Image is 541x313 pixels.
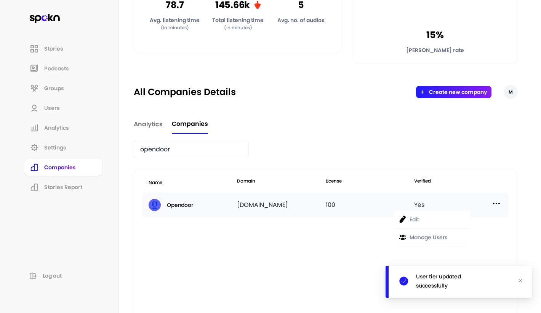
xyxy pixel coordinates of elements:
[44,144,66,151] span: Settings
[44,124,69,132] span: Analytics
[410,215,419,224] p: Edit
[414,178,503,187] span: Verified
[161,24,189,31] p: (in minutes)
[167,202,193,208] h2: Opendoor
[149,179,162,186] span: Name
[414,199,503,211] div: Yes
[24,79,103,97] a: Groups
[134,120,163,129] span: Analytics
[208,16,269,24] p: Total listening time
[44,183,82,191] span: Stories Report
[144,16,205,24] p: Avg. listening time
[405,46,466,54] p: [PERSON_NAME] rate
[44,45,63,52] span: Stories
[429,89,487,95] button: Create new company
[44,84,64,92] span: Groups
[504,85,517,99] button: M
[270,16,331,24] p: Avg. no. of audios
[518,278,523,283] span: close
[237,178,325,187] span: Domain
[416,273,461,289] p: User tier updated successfully
[44,104,60,112] span: Users
[426,28,443,42] p: 15%
[24,119,103,137] a: Analytics
[237,199,325,211] div: [DOMAIN_NAME]
[134,115,163,134] a: Analytics
[24,178,103,196] a: Stories Report
[149,199,161,211] img: none-1728490716576-58473.jpg
[224,24,252,31] p: (in minutes)
[326,199,414,211] div: 100
[326,178,414,187] span: License
[24,138,103,157] a: Settings
[172,115,208,134] a: Companies
[410,233,447,242] p: Manage Users
[134,140,249,158] input: Search
[44,65,69,72] span: Podcasts
[24,269,103,283] button: Log out
[43,272,62,280] span: Log out
[509,89,513,95] span: M
[44,164,76,171] span: Companies
[134,86,236,98] h2: All Companies Details
[24,99,103,117] a: Users
[24,40,103,58] a: Stories
[24,158,103,176] a: Companies
[24,59,103,78] a: Podcasts
[172,119,208,129] span: Companies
